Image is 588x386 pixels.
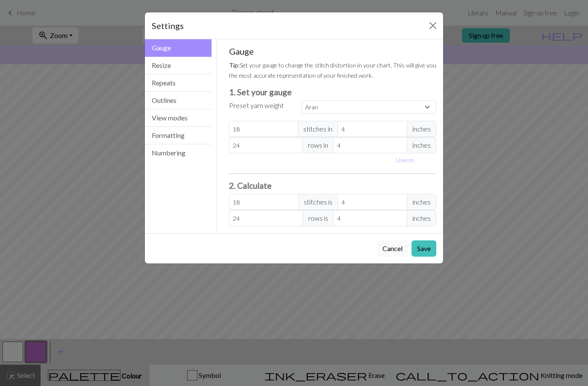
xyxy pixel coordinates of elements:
[407,137,436,153] span: inches
[407,121,436,137] span: inches
[145,127,212,144] button: Formatting
[392,153,417,167] button: Usecm
[298,194,338,210] span: stitches is
[298,121,338,137] span: stitches in
[229,46,437,56] h5: Gauge
[229,100,284,111] label: Preset yarn weight
[152,19,184,32] h5: Settings
[229,181,437,190] h3: 2. Calculate
[145,74,212,92] button: Repeats
[302,137,334,153] span: rows in
[229,61,436,79] small: Set your gauge to change the stitch distortion in your chart. This will give you the most accurat...
[229,61,240,69] strong: Tip:
[145,39,212,57] button: Gauge
[426,19,440,32] button: Close
[412,240,436,257] button: Save
[407,194,436,210] span: inches
[303,210,334,226] span: rows is
[145,144,212,161] button: Numbering
[229,87,437,97] h3: 1. Set your gauge
[145,109,212,127] button: View modes
[145,57,212,74] button: Resize
[145,92,212,109] button: Outlines
[407,210,436,226] span: inches
[377,240,408,257] button: Cancel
